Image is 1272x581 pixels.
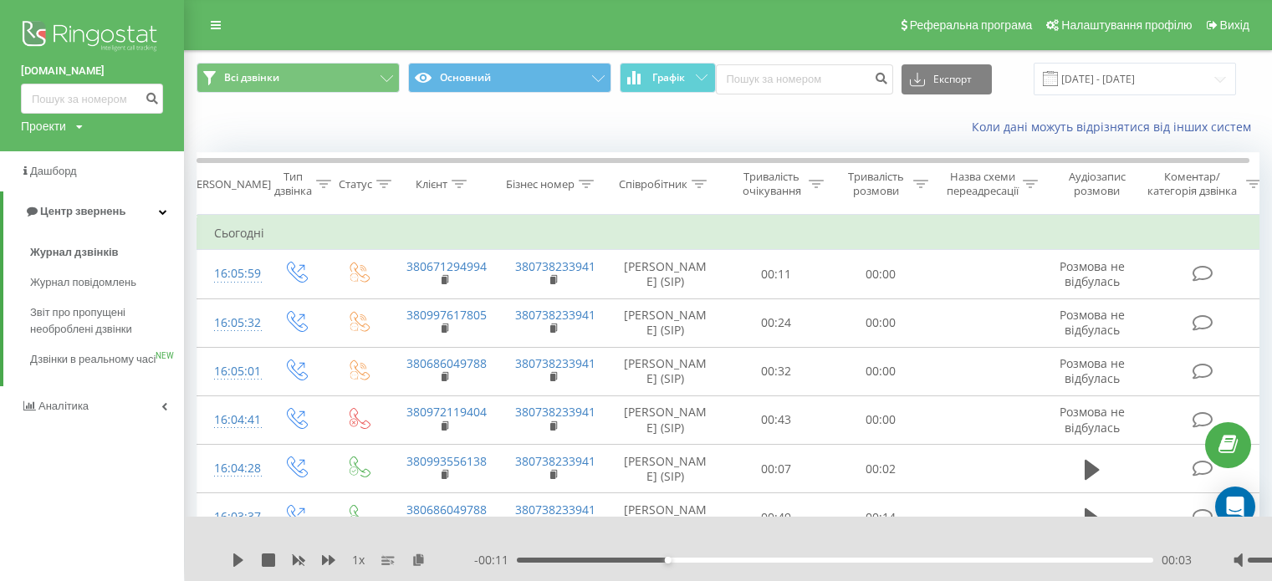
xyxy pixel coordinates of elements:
span: Дашборд [30,165,77,177]
a: 380738233941 [515,404,595,420]
td: 00:00 [829,250,933,298]
span: Графік [652,72,685,84]
td: 00:43 [724,395,829,444]
span: Журнал повідомлень [30,274,136,291]
a: 380738233941 [515,355,595,371]
td: 00:07 [724,445,829,493]
td: 00:00 [829,298,933,347]
td: [PERSON_NAME] (SIP) [607,445,724,493]
div: Співробітник [619,177,687,191]
td: 00:02 [829,445,933,493]
td: 00:32 [724,347,829,395]
a: 380993556138 [406,453,487,469]
a: 380972119404 [406,404,487,420]
span: 00:03 [1162,552,1192,568]
span: Реферальна програма [910,18,1033,32]
div: Тривалість розмови [843,170,909,198]
button: Всі дзвінки [197,63,400,93]
div: Назва схеми переадресації [947,170,1019,198]
div: Клієнт [416,177,447,191]
a: 380738233941 [515,453,595,469]
div: 16:03:37 [214,501,248,533]
td: [PERSON_NAME] (SIP) [607,250,724,298]
span: Аналiтика [38,400,89,412]
td: 00:11 [724,250,829,298]
div: Аудіозапис розмови [1056,170,1137,198]
a: 380671294994 [406,258,487,274]
div: Тип дзвінка [274,170,312,198]
div: 16:05:01 [214,355,248,388]
div: 16:04:41 [214,404,248,436]
span: - 00:11 [474,552,517,568]
a: 380738233941 [515,258,595,274]
span: Розмова не відбулась [1060,404,1125,435]
td: 00:00 [829,395,933,444]
button: Експорт [902,64,992,94]
div: 16:05:32 [214,307,248,339]
a: 380738233941 [515,502,595,517]
a: 380997617805 [406,307,487,323]
a: 380686049788 [406,502,487,517]
div: 16:05:59 [214,257,248,290]
td: 00:14 [829,493,933,542]
div: Accessibility label [665,557,672,563]
span: Вихід [1220,18,1249,32]
img: Ringostat logo [21,17,163,59]
span: Розмова не відбулась [1060,355,1125,386]
a: 380738233941 [515,307,595,323]
a: Центр звернень [3,191,184,232]
a: 380686049788 [406,355,487,371]
span: Розмова не відбулась [1060,307,1125,338]
div: Проекти [21,118,66,135]
span: Центр звернень [40,205,125,217]
span: Налаштування профілю [1061,18,1192,32]
input: Пошук за номером [21,84,163,114]
span: Дзвінки в реальному часі [30,351,156,368]
div: [PERSON_NAME] [186,177,271,191]
a: Журнал дзвінків [30,237,184,268]
div: Тривалість очікування [738,170,805,198]
input: Пошук за номером [716,64,893,94]
td: [PERSON_NAME] (SIP) [607,347,724,395]
td: [PERSON_NAME] (SIP) [607,298,724,347]
td: 00:49 [724,493,829,542]
td: 00:00 [829,347,933,395]
div: Бізнес номер [506,177,575,191]
a: Журнал повідомлень [30,268,184,298]
a: [DOMAIN_NAME] [21,63,163,79]
td: Сьогодні [197,217,1268,250]
button: Графік [620,63,716,93]
a: Звіт про пропущені необроблені дзвінки [30,298,184,344]
span: Звіт про пропущені необроблені дзвінки [30,304,176,338]
div: Статус [339,177,372,191]
span: Журнал дзвінків [30,244,119,261]
span: 1 x [352,552,365,568]
div: Open Intercom Messenger [1215,487,1255,527]
div: Коментар/категорія дзвінка [1144,170,1242,198]
a: Дзвінки в реальному часіNEW [30,344,184,375]
td: 00:24 [724,298,829,347]
span: Всі дзвінки [224,71,279,84]
div: 16:04:28 [214,452,248,485]
td: [PERSON_NAME] (SIP) [607,395,724,444]
button: Основний [408,63,611,93]
a: Коли дані можуть відрізнятися вiд інших систем [972,119,1259,135]
td: [PERSON_NAME] (SIP) [607,493,724,542]
span: Розмова не відбулась [1060,258,1125,289]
